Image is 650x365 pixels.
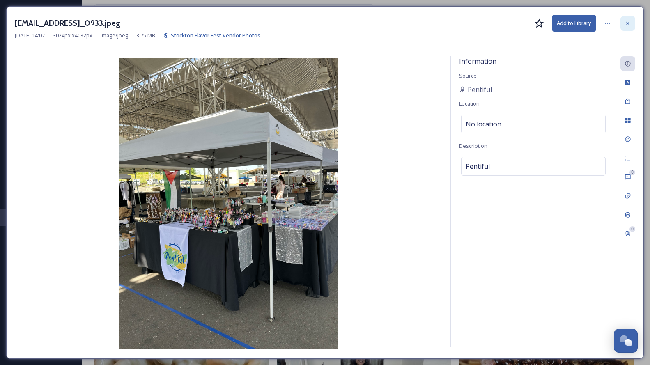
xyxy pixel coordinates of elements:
span: Information [459,57,496,66]
span: Source [459,72,477,79]
button: Open Chat [614,329,638,353]
h3: [EMAIL_ADDRESS]_0933.jpeg [15,17,120,29]
span: [DATE] 14:07 [15,32,45,39]
img: susan_saeed%40hotmail.com-IMG_0933.jpeg [15,58,442,349]
span: Location [459,100,480,107]
span: Pentiful [468,85,492,94]
span: Stockton Flavor Fest Vendor Photos [171,32,260,39]
button: Add to Library [552,15,596,32]
span: Pentiful [466,161,490,171]
div: 0 [629,226,635,232]
span: image/jpeg [101,32,128,39]
span: No location [466,119,501,129]
span: 3.75 MB [136,32,155,39]
span: Description [459,142,487,149]
span: 3024 px x 4032 px [53,32,92,39]
div: 0 [629,170,635,175]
